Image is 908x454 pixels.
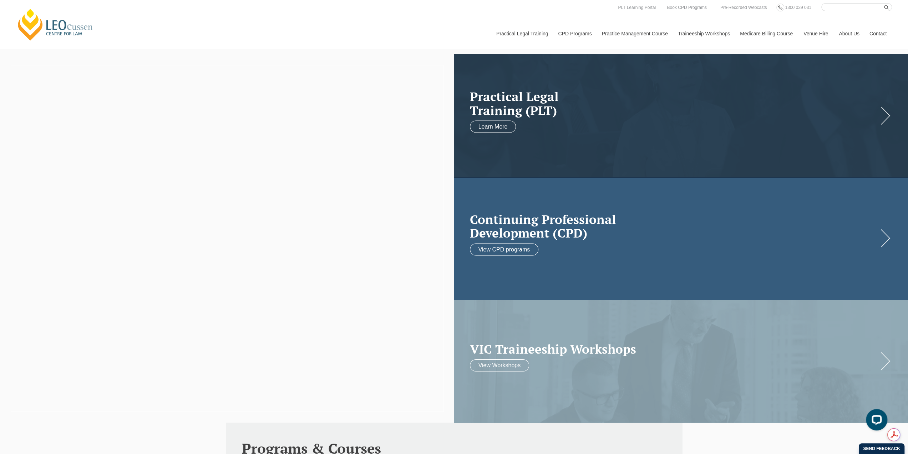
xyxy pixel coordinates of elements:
[616,4,658,11] a: PLT Learning Portal
[783,4,813,11] a: 1300 039 031
[785,5,811,10] span: 1300 039 031
[553,18,596,49] a: CPD Programs
[673,18,735,49] a: Traineeship Workshops
[665,4,708,11] a: Book CPD Programs
[860,406,890,436] iframe: LiveChat chat widget
[719,4,769,11] a: Pre-Recorded Webcasts
[470,121,516,133] a: Learn More
[470,212,878,240] h2: Continuing Professional Development (CPD)
[864,18,892,49] a: Contact
[16,8,95,41] a: [PERSON_NAME] Centre for Law
[798,18,833,49] a: Venue Hire
[470,243,539,255] a: View CPD programs
[470,90,878,117] h2: Practical Legal Training (PLT)
[470,342,878,356] a: VIC Traineeship Workshops
[470,212,878,240] a: Continuing ProfessionalDevelopment (CPD)
[470,90,878,117] a: Practical LegalTraining (PLT)
[470,359,529,371] a: View Workshops
[491,18,553,49] a: Practical Legal Training
[597,18,673,49] a: Practice Management Course
[735,18,798,49] a: Medicare Billing Course
[833,18,864,49] a: About Us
